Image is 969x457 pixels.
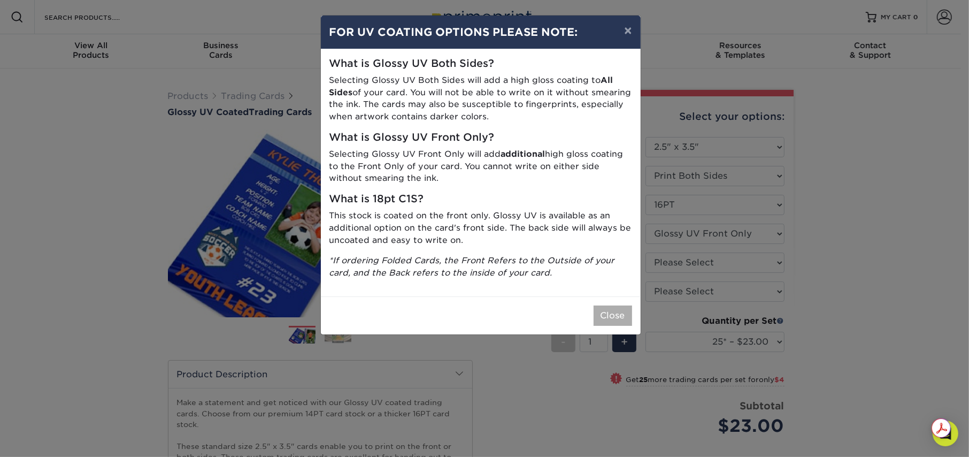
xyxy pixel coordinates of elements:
p: Selecting Glossy UV Front Only will add high gloss coating to the Front Only of your card. You ca... [329,148,632,185]
i: *If ordering Folded Cards, the Front Refers to the Outside of your card, and the Back refers to t... [329,255,615,278]
h5: What is Glossy UV Both Sides? [329,58,632,70]
h5: What is Glossy UV Front Only? [329,132,632,144]
h4: FOR UV COATING OPTIONS PLEASE NOTE: [329,24,632,40]
p: Selecting Glossy UV Both Sides will add a high gloss coating to of your card. You will not be abl... [329,74,632,123]
p: This stock is coated on the front only. Glossy UV is available as an additional option on the car... [329,210,632,246]
strong: additional [501,149,545,159]
strong: All Sides [329,75,613,97]
button: Close [594,306,632,326]
button: × [616,16,640,45]
h5: What is 18pt C1S? [329,193,632,205]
